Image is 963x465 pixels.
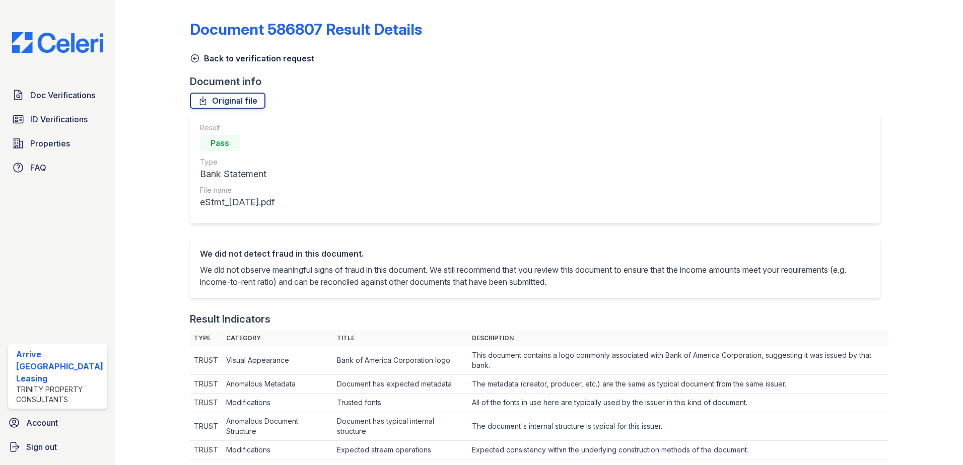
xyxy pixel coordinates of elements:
th: Description [468,330,888,346]
td: Document has typical internal structure [333,412,468,441]
td: Bank of America Corporation logo [333,346,468,375]
span: ID Verifications [30,113,88,125]
div: File name [200,185,274,195]
div: Trinity Property Consultants [16,384,103,405]
div: Pass [200,135,240,151]
td: TRUST [190,394,222,412]
a: Account [4,413,111,433]
div: Document info [190,74,889,89]
td: TRUST [190,346,222,375]
td: Modifications [222,441,333,459]
a: Back to verification request [190,52,314,64]
td: Visual Appearance [222,346,333,375]
td: Trusted fonts [333,394,468,412]
td: Expected stream operations [333,441,468,459]
div: Arrive [GEOGRAPHIC_DATA] Leasing [16,348,103,384]
th: Category [222,330,333,346]
div: Result [200,123,274,133]
a: Sign out [4,437,111,457]
td: Anomalous Metadata [222,375,333,394]
a: ID Verifications [8,109,107,129]
td: Anomalous Document Structure [222,412,333,441]
td: Document has expected metadata [333,375,468,394]
a: Doc Verifications [8,85,107,105]
div: eStmt_[DATE].pdf [200,195,274,209]
td: This document contains a logo commonly associated with Bank of America Corporation, suggesting it... [468,346,888,375]
span: FAQ [30,162,46,174]
td: TRUST [190,412,222,441]
span: Sign out [26,441,57,453]
th: Type [190,330,222,346]
iframe: chat widget [921,425,953,455]
span: Account [26,417,58,429]
a: FAQ [8,158,107,178]
td: The document's internal structure is typical for this issuer. [468,412,888,441]
span: Properties [30,137,70,149]
td: TRUST [190,375,222,394]
div: Result Indicators [190,312,270,326]
td: Expected consistency within the underlying construction methods of the document. [468,441,888,459]
td: TRUST [190,441,222,459]
p: We did not observe meaningful signs of fraud in this document. We still recommend that you review... [200,264,871,288]
a: Document 586807 Result Details [190,20,422,38]
span: Doc Verifications [30,89,95,101]
a: Original file [190,93,265,109]
a: Properties [8,133,107,153]
div: We did not detect fraud in this document. [200,248,871,260]
td: Modifications [222,394,333,412]
td: All of the fonts in use here are typically used by the issuer in this kind of document. [468,394,888,412]
th: Title [333,330,468,346]
img: CE_Logo_Blue-a8612792a0a2168367f1c8372b55b34899dd931a85d93a1a3d3e32e68fde9ad4.png [4,32,111,53]
div: Bank Statement [200,167,274,181]
div: Type [200,157,274,167]
td: The metadata (creator, producer, etc.) are the same as typical document from the same issuer. [468,375,888,394]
